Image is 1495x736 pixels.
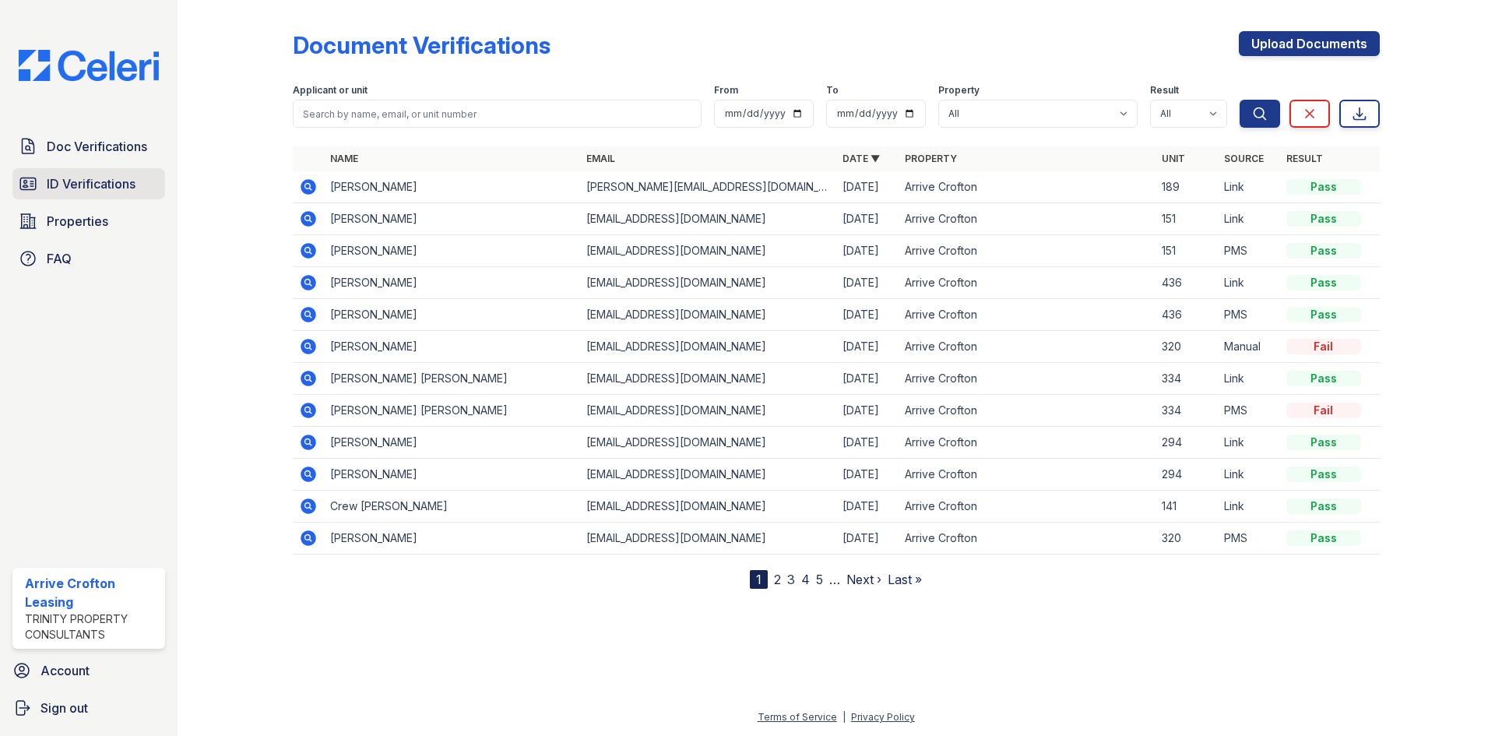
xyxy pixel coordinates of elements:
td: [DATE] [836,523,899,555]
div: Pass [1286,275,1361,291]
td: Link [1218,491,1280,523]
td: 151 [1156,203,1218,235]
td: Manual [1218,331,1280,363]
label: From [714,84,738,97]
td: Link [1218,427,1280,459]
a: 3 [787,572,795,587]
label: Result [1150,84,1179,97]
a: Next › [846,572,881,587]
td: PMS [1218,395,1280,427]
a: Last » [888,572,922,587]
div: Pass [1286,307,1361,322]
td: [DATE] [836,299,899,331]
a: FAQ [12,243,165,274]
span: Doc Verifications [47,137,147,156]
a: Result [1286,153,1323,164]
td: Arrive Crofton [899,267,1155,299]
td: Arrive Crofton [899,203,1155,235]
td: [PERSON_NAME] [324,427,580,459]
td: [DATE] [836,235,899,267]
td: 189 [1156,171,1218,203]
a: Privacy Policy [851,711,915,723]
td: [DATE] [836,363,899,395]
td: [PERSON_NAME] [324,523,580,555]
td: [EMAIL_ADDRESS][DOMAIN_NAME] [580,331,836,363]
td: [DATE] [836,459,899,491]
div: Fail [1286,403,1361,418]
a: 2 [774,572,781,587]
td: [EMAIL_ADDRESS][DOMAIN_NAME] [580,299,836,331]
td: Link [1218,203,1280,235]
td: [DATE] [836,491,899,523]
span: ID Verifications [47,174,135,193]
td: 151 [1156,235,1218,267]
td: [EMAIL_ADDRESS][DOMAIN_NAME] [580,427,836,459]
td: [DATE] [836,171,899,203]
input: Search by name, email, or unit number [293,100,702,128]
span: FAQ [47,249,72,268]
td: PMS [1218,299,1280,331]
td: [PERSON_NAME] [324,331,580,363]
td: Arrive Crofton [899,299,1155,331]
div: Trinity Property Consultants [25,611,159,643]
td: [DATE] [836,331,899,363]
div: Fail [1286,339,1361,354]
td: [PERSON_NAME] [324,235,580,267]
td: [DATE] [836,427,899,459]
div: Pass [1286,435,1361,450]
a: Name [330,153,358,164]
td: [PERSON_NAME] [324,459,580,491]
label: Property [938,84,980,97]
td: 320 [1156,523,1218,555]
td: [PERSON_NAME][EMAIL_ADDRESS][DOMAIN_NAME] [580,171,836,203]
div: Arrive Crofton Leasing [25,574,159,611]
td: [PERSON_NAME] [324,299,580,331]
td: [DATE] [836,203,899,235]
td: Crew [PERSON_NAME] [324,491,580,523]
td: 436 [1156,299,1218,331]
td: Arrive Crofton [899,331,1155,363]
div: Pass [1286,179,1361,195]
td: Link [1218,267,1280,299]
td: 334 [1156,395,1218,427]
div: Pass [1286,211,1361,227]
td: 334 [1156,363,1218,395]
div: Pass [1286,243,1361,259]
td: [EMAIL_ADDRESS][DOMAIN_NAME] [580,363,836,395]
td: [DATE] [836,267,899,299]
td: Arrive Crofton [899,235,1155,267]
td: Link [1218,363,1280,395]
td: Arrive Crofton [899,491,1155,523]
td: [EMAIL_ADDRESS][DOMAIN_NAME] [580,395,836,427]
td: 320 [1156,331,1218,363]
a: 5 [816,572,823,587]
div: Pass [1286,371,1361,386]
span: Sign out [40,699,88,717]
td: Arrive Crofton [899,363,1155,395]
span: Account [40,661,90,680]
a: Upload Documents [1239,31,1380,56]
td: [PERSON_NAME] [324,171,580,203]
a: Terms of Service [758,711,837,723]
a: Email [586,153,615,164]
td: [EMAIL_ADDRESS][DOMAIN_NAME] [580,267,836,299]
a: Doc Verifications [12,131,165,162]
td: Arrive Crofton [899,427,1155,459]
div: Document Verifications [293,31,551,59]
label: Applicant or unit [293,84,368,97]
a: Property [905,153,957,164]
td: PMS [1218,523,1280,555]
span: Properties [47,212,108,231]
img: CE_Logo_Blue-a8612792a0a2168367f1c8372b55b34899dd931a85d93a1a3d3e32e68fde9ad4.png [6,50,171,81]
div: Pass [1286,467,1361,482]
td: 294 [1156,427,1218,459]
td: [DATE] [836,395,899,427]
td: [EMAIL_ADDRESS][DOMAIN_NAME] [580,523,836,555]
label: To [826,84,839,97]
td: [EMAIL_ADDRESS][DOMAIN_NAME] [580,459,836,491]
div: Pass [1286,530,1361,546]
td: Arrive Crofton [899,523,1155,555]
td: PMS [1218,235,1280,267]
td: Link [1218,171,1280,203]
a: Account [6,655,171,686]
